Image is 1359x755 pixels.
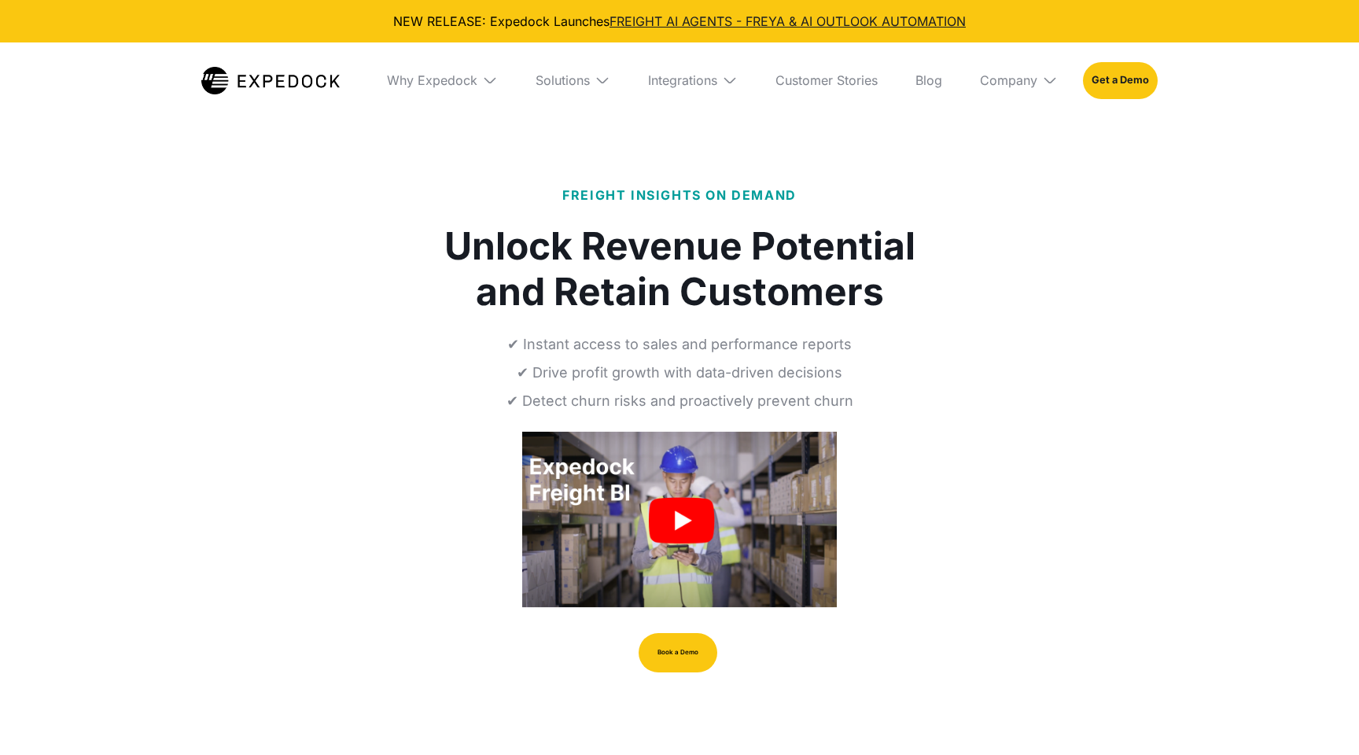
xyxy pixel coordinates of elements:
p: ✔ Drive profit growth with data-driven decisions [517,362,842,384]
div: Solutions [536,72,590,88]
p: ✔ Instant access to sales and performance reports [507,333,852,355]
a: Blog [903,42,955,118]
a: Customer Stories [763,42,890,118]
a: Book a Demo [639,633,717,672]
div: Integrations [648,72,717,88]
p: ✔ Detect churn risks and proactively prevent churn [506,390,853,412]
div: NEW RELEASE: Expedock Launches [13,13,1346,30]
div: Why Expedock [387,72,477,88]
a: FREIGHT AI AGENTS - FREYA & AI OUTLOOK AUTOMATION [610,13,966,29]
h1: Unlock Revenue Potential and Retain Customers [444,223,915,315]
span: FREIGHT INSIGHTS ON DEMAND [562,187,797,203]
a: Get a Demo [1083,62,1158,98]
div: Company [980,72,1037,88]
